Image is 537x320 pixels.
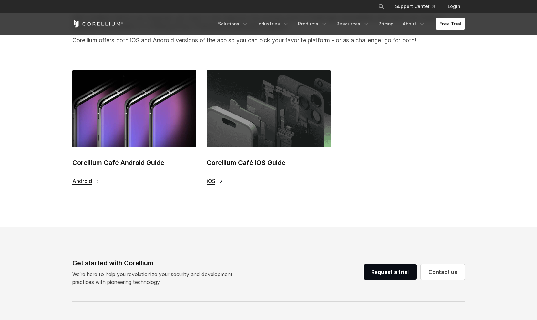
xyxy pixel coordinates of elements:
[207,70,331,147] img: Corellium Café iOS Guide
[214,18,465,30] div: Navigation Menu
[253,18,293,30] a: Industries
[72,70,196,185] a: Corellium Café Android Guide Corellium Café Android Guide Android
[436,18,465,30] a: Free Trial
[72,178,92,185] span: Android
[294,18,331,30] a: Products
[214,18,252,30] a: Solutions
[72,20,124,28] a: Corellium Home
[390,1,440,12] a: Support Center
[207,70,331,185] a: Corellium Café iOS Guide Corellium Café iOS Guide iOS
[376,1,387,12] button: Search
[72,36,465,45] p: Corellium offers both iOS and Android versions of the app so you can pick your favorite platform ...
[72,258,238,268] div: Get started with Corellium
[72,158,196,167] h2: Corellium Café Android Guide
[333,18,373,30] a: Resources
[207,178,215,185] span: iOS
[399,18,429,30] a: About
[364,264,417,280] a: Request a trial
[442,1,465,12] a: Login
[207,158,331,167] h2: Corellium Café iOS Guide
[72,270,238,286] p: We’re here to help you revolutionize your security and development practices with pioneering tech...
[370,1,465,12] div: Navigation Menu
[375,18,398,30] a: Pricing
[72,70,196,147] img: Corellium Café Android Guide
[421,264,465,280] a: Contact us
